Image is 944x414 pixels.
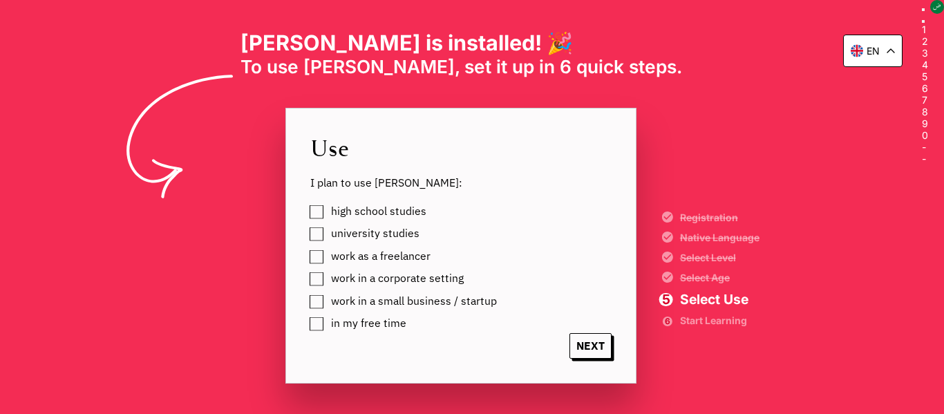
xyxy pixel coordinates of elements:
span: Registration [680,213,759,223]
span: Select Use [680,293,759,306]
p: en [867,45,880,57]
div: 9 [922,117,930,129]
span: university studies [331,227,419,240]
div: 3 [922,47,930,59]
span: To use [PERSON_NAME], set it up in 6 quick steps. [240,56,682,78]
h1: [PERSON_NAME] is installed! 🎉 [240,30,682,56]
div: 8 [922,106,930,117]
span: work in a small business / startup [331,295,497,308]
span: Select Age [680,273,759,283]
div: 2 [922,35,930,47]
span: Use [310,133,612,164]
span: in my free time [331,317,406,330]
span: NEXT [569,333,612,359]
span: high school studies [331,205,426,218]
div: - [922,141,930,153]
div: 7 [922,94,930,106]
div: 4 [922,59,930,70]
div: 1 [922,23,930,35]
span: I plan to use [PERSON_NAME]: [310,176,612,189]
span: work as a freelancer [331,250,431,263]
div: 5 [922,70,930,82]
span: Select Level [680,253,759,263]
div: 0 [922,129,930,141]
span: work in a corporate setting [331,272,464,285]
div: - [922,153,930,164]
span: Native Language [680,233,759,243]
div: 6 [922,82,930,94]
span: Start Learning [680,317,759,325]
